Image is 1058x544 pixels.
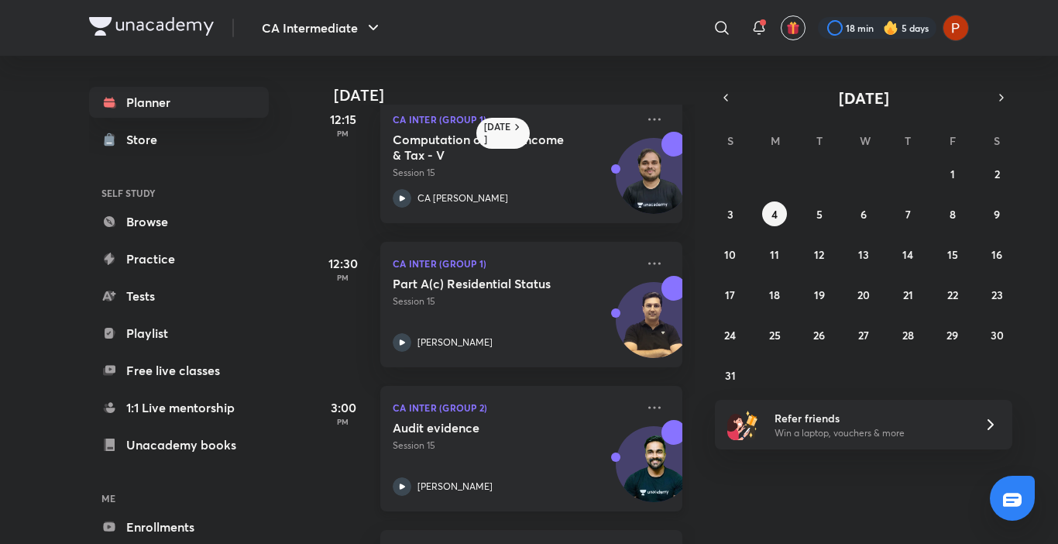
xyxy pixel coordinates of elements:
[816,207,823,222] abbr: August 5, 2025
[718,242,743,267] button: August 10, 2025
[334,86,698,105] h4: [DATE]
[769,287,780,302] abbr: August 18, 2025
[984,201,1009,226] button: August 9, 2025
[813,328,825,343] abbr: August 26, 2025
[724,247,736,262] abbr: August 10, 2025
[89,87,269,118] a: Planner
[89,243,269,274] a: Practice
[902,247,913,262] abbr: August 14, 2025
[950,133,956,148] abbr: Friday
[89,17,214,36] img: Company Logo
[858,328,869,343] abbr: August 27, 2025
[940,242,965,267] button: August 15, 2025
[89,180,269,206] h6: SELF STUDY
[725,368,736,383] abbr: August 31, 2025
[724,328,736,343] abbr: August 24, 2025
[89,318,269,349] a: Playlist
[393,439,636,453] p: Session 15
[762,201,787,226] button: August 4, 2025
[89,485,269,511] h6: ME
[762,322,787,347] button: August 25, 2025
[89,206,269,237] a: Browse
[860,133,871,148] abbr: Wednesday
[393,166,636,180] p: Session 15
[771,133,780,148] abbr: Monday
[994,167,1000,181] abbr: August 2, 2025
[312,273,374,282] p: PM
[851,282,876,307] button: August 20, 2025
[991,287,1003,302] abbr: August 23, 2025
[393,420,586,436] h5: Audit evidence
[940,322,965,347] button: August 29, 2025
[417,480,493,494] p: [PERSON_NAME]
[725,287,735,302] abbr: August 17, 2025
[895,322,920,347] button: August 28, 2025
[883,20,898,36] img: streak
[727,409,758,440] img: referral
[89,392,269,423] a: 1:1 Live mentorship
[393,276,586,291] h5: Part A(c) Residential Status
[393,254,636,273] p: CA Inter (Group 1)
[839,88,889,108] span: [DATE]
[895,201,920,226] button: August 7, 2025
[943,15,969,41] img: Palak
[940,282,965,307] button: August 22, 2025
[737,87,991,108] button: [DATE]
[947,247,958,262] abbr: August 15, 2025
[903,287,913,302] abbr: August 21, 2025
[947,287,958,302] abbr: August 22, 2025
[984,161,1009,186] button: August 2, 2025
[617,435,691,509] img: Avatar
[762,282,787,307] button: August 18, 2025
[902,328,914,343] abbr: August 28, 2025
[89,124,269,155] a: Store
[940,201,965,226] button: August 8, 2025
[718,363,743,387] button: August 31, 2025
[617,291,691,365] img: Avatar
[984,242,1009,267] button: August 16, 2025
[417,336,493,349] p: [PERSON_NAME]
[484,121,511,146] h6: [DATE]
[984,322,1009,347] button: August 30, 2025
[89,511,269,542] a: Enrollments
[312,254,374,273] h5: 12:30
[786,21,800,35] img: avatar
[89,17,214,40] a: Company Logo
[393,132,586,163] h5: Computation of Total Income & Tax - V
[252,12,392,43] button: CA Intermediate
[769,328,781,343] abbr: August 25, 2025
[807,282,832,307] button: August 19, 2025
[126,130,167,149] div: Store
[312,129,374,138] p: PM
[816,133,823,148] abbr: Tuesday
[994,207,1000,222] abbr: August 9, 2025
[807,201,832,226] button: August 5, 2025
[946,328,958,343] abbr: August 29, 2025
[727,133,733,148] abbr: Sunday
[393,110,636,129] p: CA Inter (Group 1)
[770,247,779,262] abbr: August 11, 2025
[814,287,825,302] abbr: August 19, 2025
[89,355,269,386] a: Free live classes
[984,282,1009,307] button: August 23, 2025
[762,242,787,267] button: August 11, 2025
[417,191,508,205] p: CA [PERSON_NAME]
[89,429,269,460] a: Unacademy books
[807,242,832,267] button: August 12, 2025
[858,247,869,262] abbr: August 13, 2025
[775,426,965,440] p: Win a laptop, vouchers & more
[718,322,743,347] button: August 24, 2025
[991,328,1004,343] abbr: August 30, 2025
[950,207,956,222] abbr: August 8, 2025
[950,167,955,181] abbr: August 1, 2025
[312,110,374,129] h5: 12:15
[718,282,743,307] button: August 17, 2025
[393,398,636,417] p: CA Inter (Group 2)
[617,146,691,221] img: Avatar
[991,247,1002,262] abbr: August 16, 2025
[89,281,269,312] a: Tests
[814,247,824,262] abbr: August 12, 2025
[775,410,965,426] h6: Refer friends
[771,207,778,222] abbr: August 4, 2025
[393,294,636,308] p: Session 15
